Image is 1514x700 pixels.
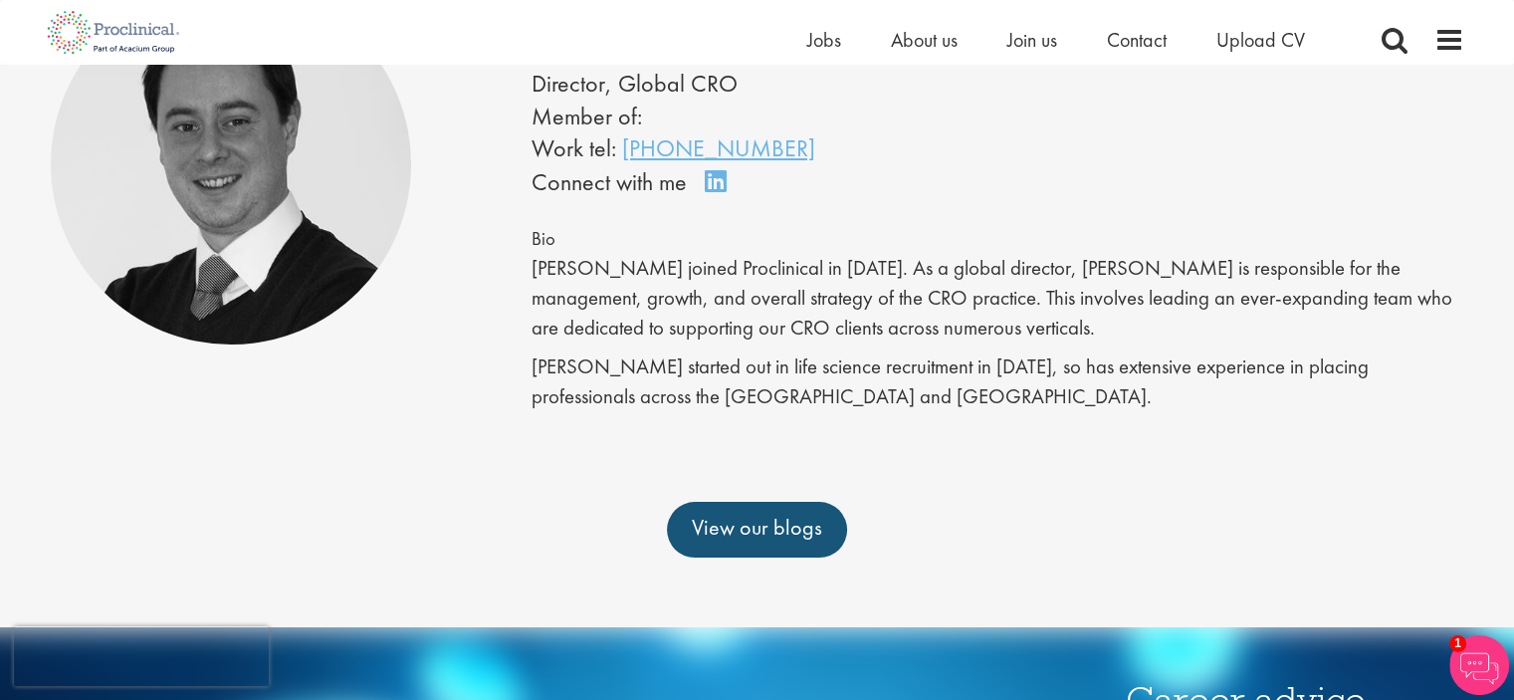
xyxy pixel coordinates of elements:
a: Join us [1007,27,1057,53]
label: Member of: [532,101,642,131]
a: Jobs [807,27,841,53]
span: Work tel: [532,132,616,163]
iframe: reCAPTCHA [14,626,269,686]
p: [PERSON_NAME] started out in life science recruitment in [DATE], so has extensive experience in p... [532,352,1464,411]
span: Bio [532,227,555,251]
a: Contact [1107,27,1167,53]
span: 1 [1449,635,1466,652]
a: About us [891,27,958,53]
a: [PHONE_NUMBER] [622,132,815,163]
div: Director, Global CRO [532,67,938,101]
img: Chatbot [1449,635,1509,695]
a: Upload CV [1216,27,1305,53]
a: View our blogs [667,502,847,558]
p: [PERSON_NAME] joined Proclinical in [DATE]. As a global director, [PERSON_NAME] is responsible fo... [532,254,1464,343]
